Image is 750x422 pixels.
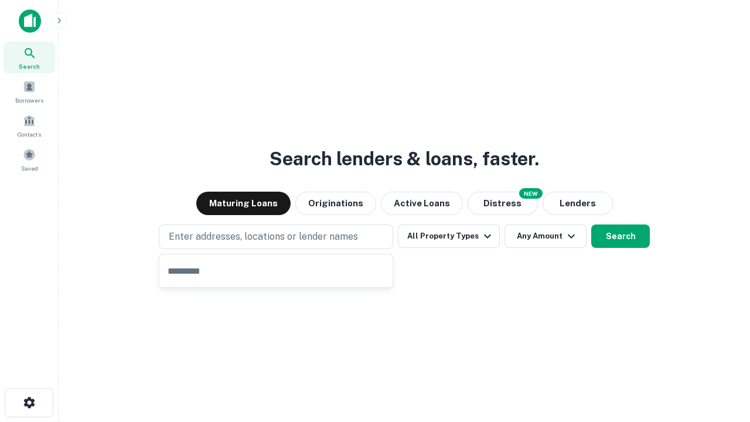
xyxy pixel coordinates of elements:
span: Saved [21,164,38,173]
a: Search [4,42,55,73]
button: Search distressed loans with lien and other non-mortgage details. [468,192,538,215]
button: Enter addresses, locations or lender names [159,224,393,249]
div: NEW [519,188,543,199]
button: Lenders [543,192,613,215]
button: Active Loans [381,192,463,215]
button: Any Amount [504,224,587,248]
span: Contacts [18,130,41,139]
button: All Property Types [398,224,500,248]
span: Borrowers [15,96,43,105]
h3: Search lenders & loans, faster. [270,145,539,173]
p: Enter addresses, locations or lender names [169,230,358,244]
a: Contacts [4,110,55,141]
iframe: Chat Widget [691,328,750,384]
a: Borrowers [4,76,55,107]
button: Maturing Loans [196,192,291,215]
button: Search [591,224,650,248]
a: Saved [4,144,55,175]
span: Search [19,62,40,71]
button: Originations [295,192,376,215]
img: capitalize-icon.png [19,9,41,33]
